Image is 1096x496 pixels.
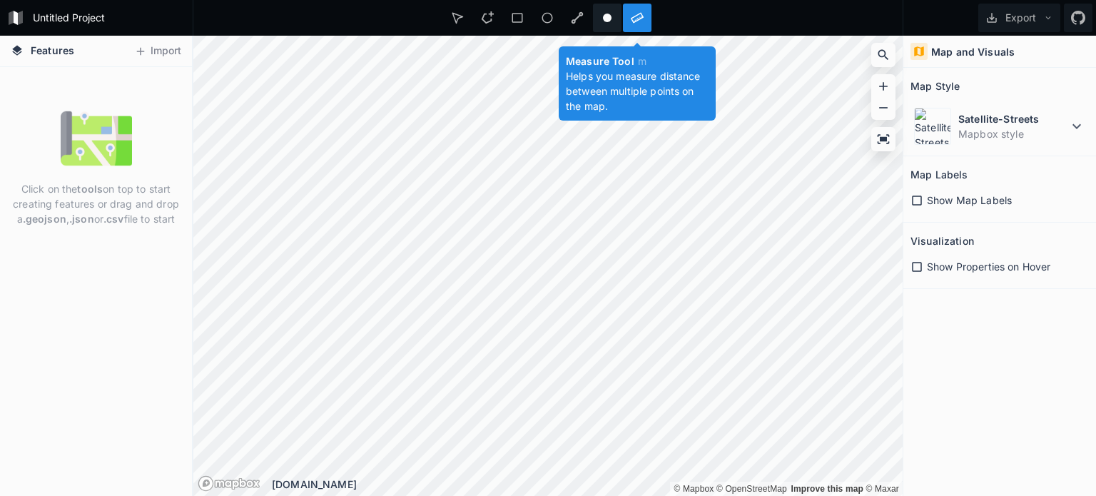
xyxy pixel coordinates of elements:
[958,126,1068,141] dd: Mapbox style
[77,183,103,195] strong: tools
[674,484,714,494] a: Mapbox
[566,54,709,69] h4: Measure Tool
[638,55,646,67] span: m
[791,484,863,494] a: Map feedback
[566,69,709,113] p: Helps you measure distance between multiple points on the map.
[910,163,968,186] h2: Map Labels
[127,40,188,63] button: Import
[69,213,94,225] strong: .json
[927,259,1050,274] span: Show Properties on Hover
[914,108,951,145] img: Satellite-Streets
[103,213,124,225] strong: .csv
[931,44,1015,59] h4: Map and Visuals
[11,181,181,226] p: Click on the on top to start creating features or drag and drop a , or file to start
[910,230,974,252] h2: Visualization
[716,484,787,494] a: OpenStreetMap
[31,43,74,58] span: Features
[910,75,960,97] h2: Map Style
[23,213,66,225] strong: .geojson
[198,475,260,492] a: Mapbox logo
[927,193,1012,208] span: Show Map Labels
[866,484,900,494] a: Maxar
[958,111,1068,126] dt: Satellite-Streets
[978,4,1060,32] button: Export
[61,103,132,174] img: empty
[272,477,903,492] div: [DOMAIN_NAME]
